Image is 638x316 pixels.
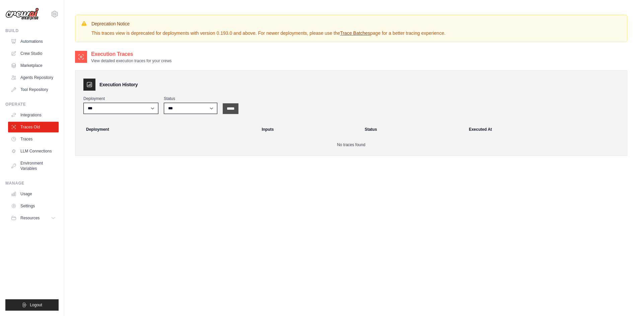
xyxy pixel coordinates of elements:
h3: Deprecation Notice [91,20,445,27]
a: Integrations [8,110,59,120]
a: Automations [8,36,59,47]
p: View detailed execution traces for your crews [91,58,172,64]
a: LLM Connections [8,146,59,156]
th: Executed At [465,122,624,137]
a: Environment Variables [8,158,59,174]
a: Marketplace [8,60,59,71]
p: No traces found [83,142,619,147]
th: Deployment [78,122,258,137]
a: Agents Repository [8,72,59,83]
a: Settings [8,201,59,211]
span: Resources [20,215,40,221]
th: Inputs [258,122,360,137]
a: Trace Batches [340,30,370,36]
button: Logout [5,299,59,311]
a: Tool Repository [8,84,59,95]
a: Traces Old [8,122,59,132]
th: Status [361,122,465,137]
div: Build [5,28,59,33]
span: Logout [30,302,42,308]
img: Logo [5,8,39,20]
h3: Execution History [99,81,138,88]
a: Crew Studio [8,48,59,59]
p: This traces view is deprecated for deployments with version 0.193.0 and above. For newer deployme... [91,30,445,36]
label: Deployment [83,96,158,101]
div: Manage [5,181,59,186]
a: Usage [8,189,59,199]
h2: Execution Traces [91,50,172,58]
label: Status [164,96,217,101]
button: Resources [8,213,59,223]
a: Traces [8,134,59,144]
div: Operate [5,102,59,107]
